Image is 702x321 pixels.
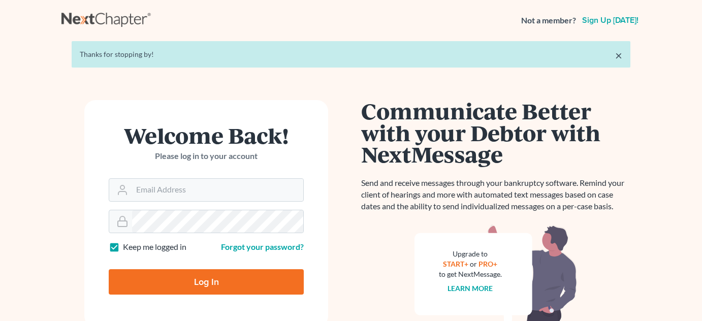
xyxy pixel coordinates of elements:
p: Please log in to your account [109,150,304,162]
h1: Welcome Back! [109,124,304,146]
input: Email Address [132,179,303,201]
a: Learn more [448,284,493,293]
a: Forgot your password? [221,242,304,251]
strong: Not a member? [521,15,576,26]
label: Keep me logged in [123,241,186,253]
span: or [470,260,477,268]
div: Thanks for stopping by! [80,49,622,59]
h1: Communicate Better with your Debtor with NextMessage [361,100,630,165]
div: Upgrade to [439,249,502,259]
a: PRO+ [479,260,498,268]
a: × [615,49,622,61]
a: Sign up [DATE]! [580,16,641,24]
input: Log In [109,269,304,295]
p: Send and receive messages through your bankruptcy software. Remind your client of hearings and mo... [361,177,630,212]
a: START+ [443,260,469,268]
div: to get NextMessage. [439,269,502,279]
